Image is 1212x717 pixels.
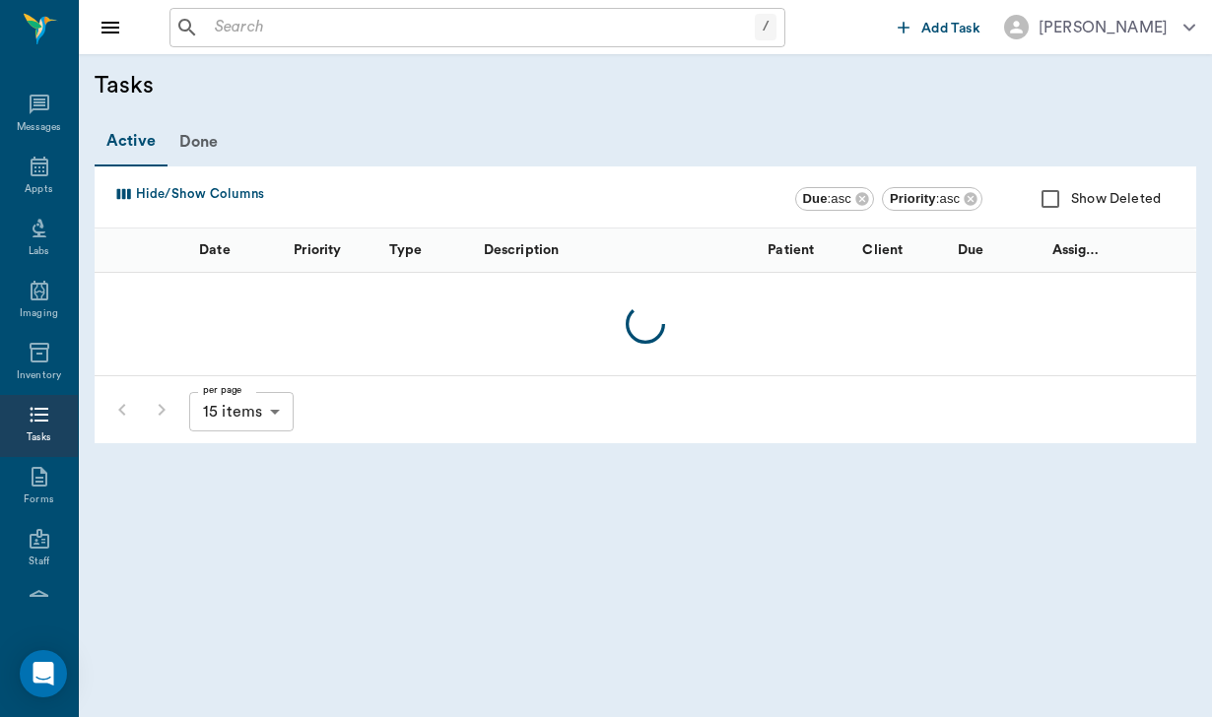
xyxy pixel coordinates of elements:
[795,187,874,211] div: Due:asc
[189,392,294,431] div: 15 items
[988,9,1211,45] button: [PERSON_NAME]
[29,244,49,259] div: Labs
[1030,178,1161,220] div: Show Deleted
[91,8,130,47] button: Close drawer
[199,223,231,278] div: Date
[758,228,852,273] div: Patient
[1052,223,1100,278] div: Assigned To
[719,236,747,264] button: Sort
[95,70,612,101] h5: Tasks
[958,223,983,278] div: Due
[862,223,903,278] div: Client
[852,228,947,273] div: Client
[890,9,988,45] button: Add Task
[948,228,1043,273] div: Due
[27,430,51,445] div: Tasks
[389,223,423,278] div: Type
[474,228,759,273] div: Description
[17,368,61,383] div: Inventory
[890,191,936,206] b: Priority
[821,236,848,264] button: Sort
[252,236,280,264] button: Sort
[890,191,960,206] span: : asc
[915,236,943,264] button: Sort
[158,236,185,264] button: Sort
[882,187,982,211] div: Priority:asc
[294,223,341,278] div: Priority
[207,14,755,41] input: Search
[95,117,168,166] div: Active
[1164,236,1191,264] button: Sort
[1105,236,1132,264] button: Sort
[1010,236,1038,264] button: Sort
[1039,16,1168,39] div: [PERSON_NAME]
[768,223,814,278] div: Patient
[189,228,284,273] div: Date
[203,383,242,397] label: per page
[107,178,269,210] button: Select columns
[25,182,52,197] div: Appts
[284,228,378,273] div: Priority
[20,650,67,697] div: Open Intercom Messenger
[1043,228,1137,273] div: Assigned To
[755,14,776,40] div: /
[803,191,851,206] span: : asc
[379,228,474,273] div: Type
[803,191,828,206] b: Due
[20,306,58,321] div: Imaging
[168,118,231,165] div: Done
[484,223,560,278] div: Description
[17,120,62,135] div: Messages
[441,236,469,264] button: Sort
[347,236,374,264] button: Sort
